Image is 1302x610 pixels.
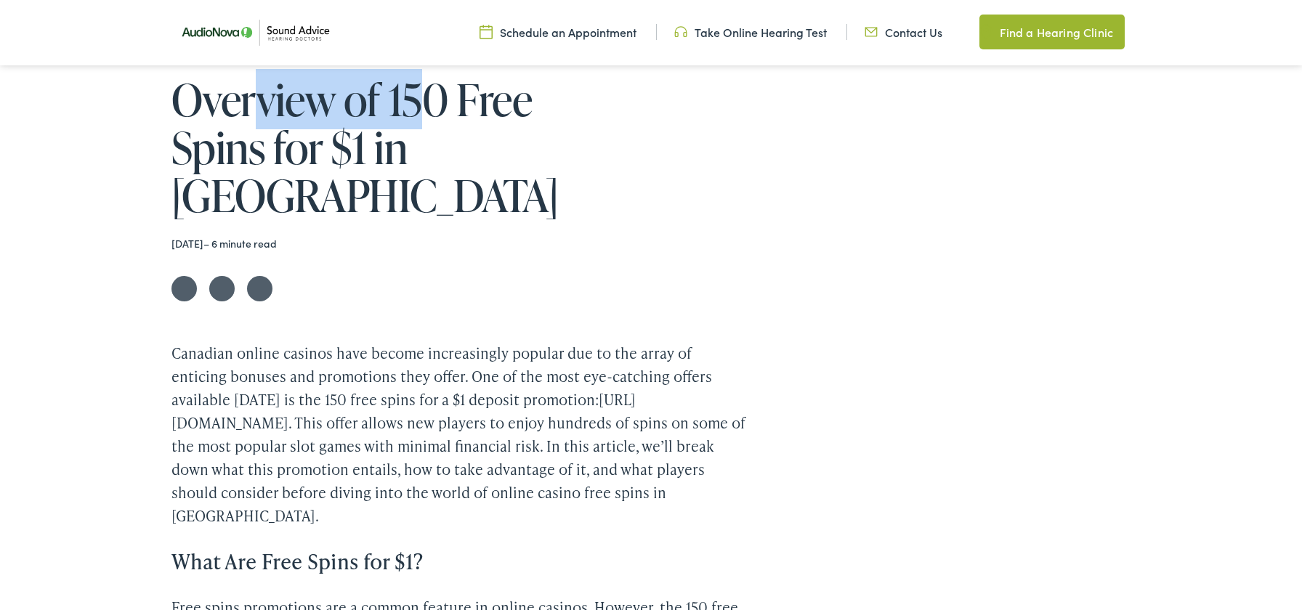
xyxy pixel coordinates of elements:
[865,24,942,40] a: Contact Us
[171,76,612,219] h1: Overview of 150 Free Spins for $1 in [GEOGRAPHIC_DATA]
[865,24,878,40] img: Icon representing mail communication in a unique green color, indicative of contact or communicat...
[171,549,747,574] h3: What Are Free Spins for $1?
[171,237,612,250] div: – 6 minute read
[674,24,827,40] a: Take Online Hearing Test
[674,24,687,40] img: Headphone icon in a unique green color, suggesting audio-related services or features.
[247,276,272,301] a: Share on LinkedIn
[480,24,493,40] img: Calendar icon in a unique green color, symbolizing scheduling or date-related features.
[171,341,747,527] p: Canadian online casinos have become increasingly popular due to the array of enticing bonuses and...
[171,276,197,301] a: Share on Twitter
[979,15,1125,49] a: Find a Hearing Clinic
[979,23,992,41] img: Map pin icon in a unique green color, indicating location-related features or services.
[480,24,636,40] a: Schedule an Appointment
[209,276,235,301] a: Share on Facebook
[171,236,203,251] time: [DATE]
